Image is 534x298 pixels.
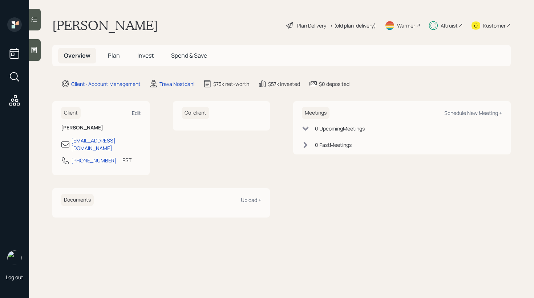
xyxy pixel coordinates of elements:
div: $57k invested [268,80,300,88]
div: Upload + [241,196,261,203]
div: Altruist [441,22,458,29]
div: • (old plan-delivery) [330,22,376,29]
h6: Co-client [182,107,209,119]
span: Spend & Save [171,51,207,59]
div: Log out [6,274,23,281]
h6: [PERSON_NAME] [61,125,141,131]
div: Edit [132,109,141,116]
div: Warmer [397,22,415,29]
span: Overview [64,51,90,59]
div: Kustomer [483,22,506,29]
h6: Documents [61,194,94,206]
h6: Client [61,107,81,119]
div: 0 Upcoming Meeting s [315,125,365,132]
span: Invest [137,51,154,59]
h1: [PERSON_NAME] [52,17,158,33]
div: $0 deposited [319,80,349,88]
div: Treva Nostdahl [159,80,194,88]
img: retirable_logo.png [7,251,22,265]
div: 0 Past Meeting s [315,141,352,149]
div: Schedule New Meeting + [444,109,502,116]
div: Plan Delivery [297,22,326,29]
div: Client · Account Management [71,80,141,88]
h6: Meetings [302,107,329,119]
div: $73k net-worth [213,80,249,88]
div: [EMAIL_ADDRESS][DOMAIN_NAME] [71,137,141,152]
span: Plan [108,51,120,59]
div: [PHONE_NUMBER] [71,157,117,164]
div: PST [122,156,132,164]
